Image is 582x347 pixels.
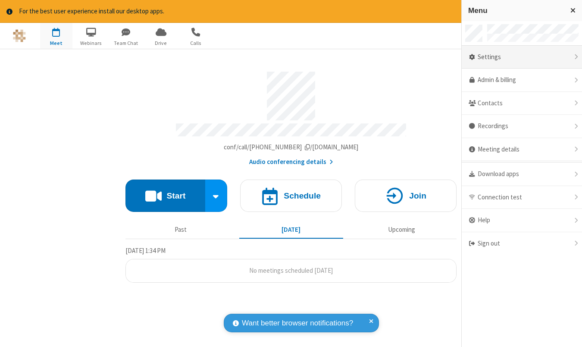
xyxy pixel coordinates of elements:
button: Logo [3,23,35,49]
div: Connection test [462,186,582,209]
span: Copy my meeting room link [224,143,359,151]
span: Webinars [75,39,107,47]
button: Past [129,222,233,238]
button: Copy my meeting room linkCopy my meeting room link [224,142,359,152]
span: [DATE] 1:34 PM [125,246,166,255]
div: Meeting details [462,138,582,161]
button: Start [125,180,205,212]
div: Settings [462,46,582,69]
span: Drive [145,39,177,47]
h3: Menu [468,6,563,15]
button: [DATE] [239,222,343,238]
div: Start conference options [205,180,228,212]
div: Contacts [462,92,582,115]
h4: Schedule [284,192,321,200]
span: No meetings scheduled [DATE] [249,266,333,274]
img: QA Selenium DO NOT DELETE OR CHANGE [13,29,26,42]
iframe: Chat [560,325,576,341]
div: Open menu [460,23,582,49]
div: For the best user experience install our desktop apps. [19,6,511,16]
h4: Start [166,192,185,200]
div: Download apps [462,163,582,186]
section: Today's Meetings [125,246,457,283]
div: Help [462,209,582,232]
div: Sign out [462,232,582,255]
button: Join [355,180,457,212]
span: Want better browser notifications? [242,318,353,329]
button: Upcoming [350,222,454,238]
h4: Join [409,192,426,200]
span: Calls [180,39,212,47]
button: Audio conferencing details [249,157,333,167]
span: Meet [40,39,72,47]
button: Schedule [240,180,342,212]
span: Team Chat [110,39,142,47]
a: Admin & billing [462,69,582,92]
section: Account details [125,65,457,167]
div: Recordings [462,115,582,138]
